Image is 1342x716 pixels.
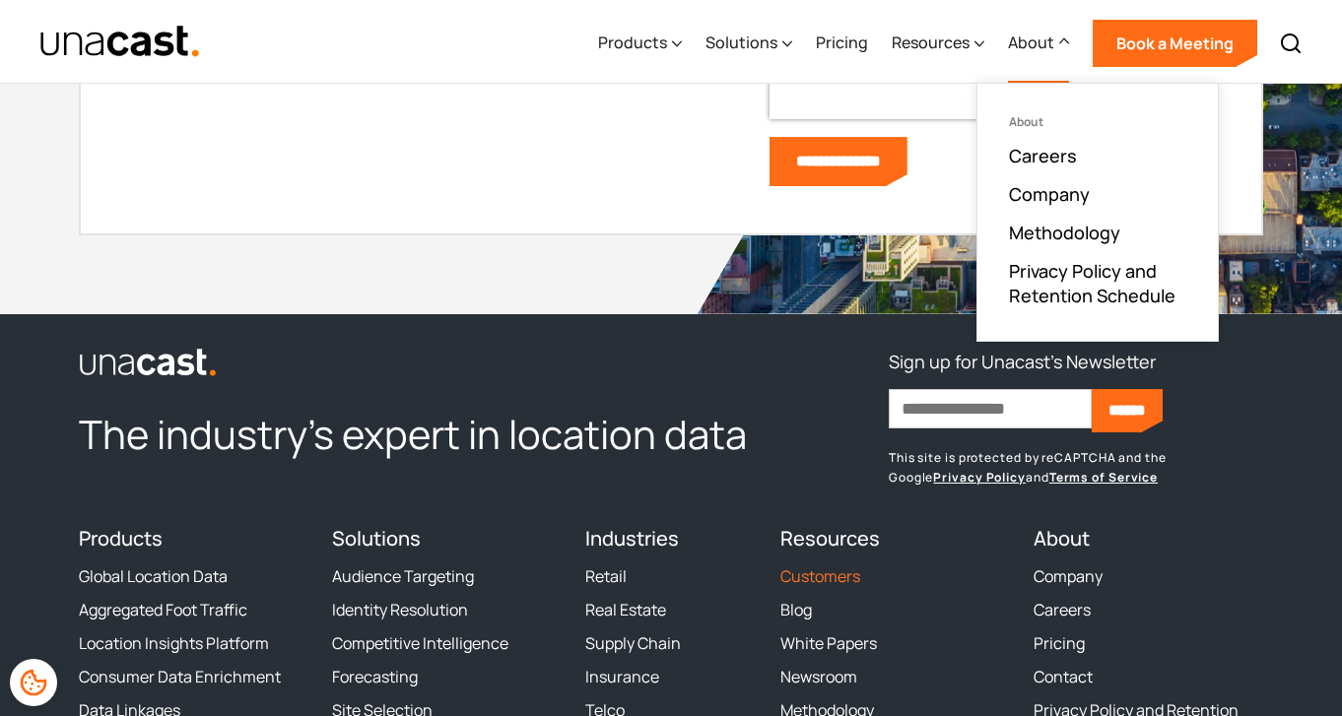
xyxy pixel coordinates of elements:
a: Privacy Policy [933,469,1026,486]
a: Consumer Data Enrichment [79,667,281,686]
a: Book a Meeting [1093,20,1257,67]
a: Aggregated Foot Traffic [79,600,247,619]
a: Pricing [816,3,868,84]
a: Supply Chain [585,633,681,653]
div: About [1008,3,1069,84]
a: Identity Resolution [332,600,468,619]
a: Terms of Service [1049,469,1158,486]
div: Resources [892,31,970,54]
img: Unacast logo [79,348,217,377]
a: Location Insights Platform [79,633,269,653]
div: Resources [892,3,984,84]
img: Search icon [1279,32,1303,55]
a: Privacy Policy and Retention Schedule [1009,259,1186,308]
img: Unacast text logo [39,25,200,59]
a: Competitive Intelligence [332,633,508,653]
a: Solutions [332,525,421,552]
a: Blog [780,600,812,619]
nav: About [976,83,1219,342]
a: Retail [585,566,627,586]
h4: Resources [780,527,1010,551]
p: This site is protected by reCAPTCHA and the Google and [889,448,1263,488]
iframe: reCAPTCHA [770,60,1022,119]
a: Careers [1034,600,1091,619]
div: Solutions [705,31,777,54]
h3: Sign up for Unacast's Newsletter [889,346,1156,377]
h4: Industries [585,527,758,551]
a: Customers [780,566,860,586]
h4: About [1034,527,1263,551]
a: Company [1034,566,1103,586]
a: Real Estate [585,600,666,619]
div: About [1009,115,1186,129]
a: Insurance [585,667,659,686]
a: home [39,25,200,59]
a: Audience Targeting [332,566,474,586]
div: About [1008,31,1054,54]
a: Methodology [1009,221,1120,244]
div: Products [598,3,682,84]
a: Careers [1009,144,1077,167]
a: Pricing [1034,633,1085,653]
a: Newsroom [780,667,857,686]
a: White Papers [780,633,877,653]
a: Forecasting [332,667,418,686]
h2: The industry’s expert in location data [79,409,757,460]
a: link to the homepage [79,346,757,377]
a: Global Location Data [79,566,228,586]
a: Products [79,525,163,552]
a: Contact [1034,667,1093,686]
div: Products [598,31,667,54]
div: Cookie Preferences [10,659,57,706]
a: Company [1009,182,1090,206]
div: Solutions [705,3,792,84]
